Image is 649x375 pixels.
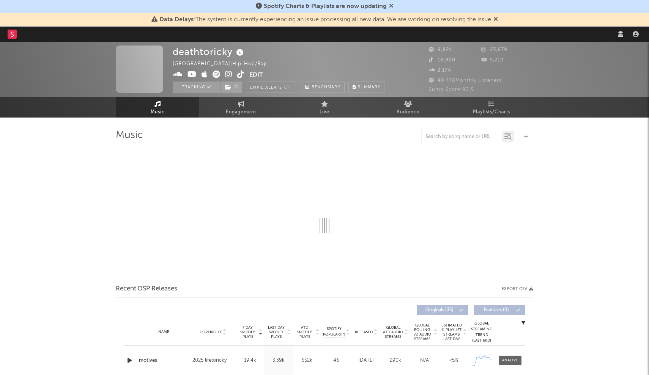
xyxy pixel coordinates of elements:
div: Name [139,329,189,335]
div: Global Streaming Trend (Last 60D) [470,321,493,344]
div: 2025 lifetoricky [192,356,234,365]
span: Playlists/Charts [473,108,510,117]
span: Jump Score: 93.3 [429,87,473,92]
span: 23,679 [481,47,507,52]
a: motives [139,357,189,364]
span: Recent DSP Releases [116,284,177,293]
span: Music [151,108,165,117]
div: 19.4k [238,357,262,364]
span: 7 Day Spotify Plays [238,325,258,339]
span: Features ( 0 ) [479,308,514,312]
button: Email AlertsOff [246,82,297,93]
div: 3.39k [266,357,291,364]
span: 18,900 [429,58,455,63]
div: [GEOGRAPHIC_DATA] | Hip-Hop/Rap [173,60,276,69]
span: Engagement [226,108,256,117]
span: Global Rolling 7D Audio Streams [412,323,433,341]
a: Live [283,97,366,118]
div: deathtoricky [173,46,246,58]
div: 290k [383,357,408,364]
span: 49,778 Monthly Listeners [429,78,502,83]
div: 46 [323,357,350,364]
button: (1) [221,82,242,93]
button: Export CSV [502,287,533,291]
div: 652k [295,357,319,364]
span: Summary [358,85,380,89]
span: Dismiss [493,17,498,23]
span: Benchmark [312,83,340,92]
a: Benchmark [301,82,345,93]
span: ATD Spotify Plays [295,325,315,339]
a: Music [116,97,199,118]
span: Live [320,108,329,117]
a: Engagement [199,97,283,118]
span: Released [355,330,373,334]
button: Features(0) [474,305,525,315]
span: 2,174 [429,68,451,73]
div: N/A [412,357,437,364]
span: ( 1 ) [220,82,243,93]
span: Originals ( 35 ) [422,308,457,312]
em: Off [284,86,293,90]
span: 5,210 [481,58,504,63]
span: Audience [397,108,420,117]
div: [DATE] [353,357,379,364]
div: <5% [441,357,466,364]
span: Estimated % Playlist Streams Last Day [441,323,462,341]
input: Search by song name or URL [422,134,502,140]
button: Edit [249,71,263,80]
span: Dismiss [389,3,394,9]
a: Playlists/Charts [450,97,533,118]
span: Spotify Charts & Playlists are now updating [264,3,387,9]
a: Audience [366,97,450,118]
span: Global ATD Audio Streams [383,325,403,339]
span: : The system is currently experiencing an issue processing all new data. We are working on resolv... [159,17,491,23]
span: Copyright [200,330,222,334]
button: Summary [348,82,384,93]
button: Tracking [173,82,220,93]
span: Data Delays [159,17,194,23]
span: Spotify Popularity [323,326,345,337]
span: 9,821 [429,47,452,52]
button: Originals(35) [417,305,468,315]
span: Last Day Spotify Plays [266,325,286,339]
